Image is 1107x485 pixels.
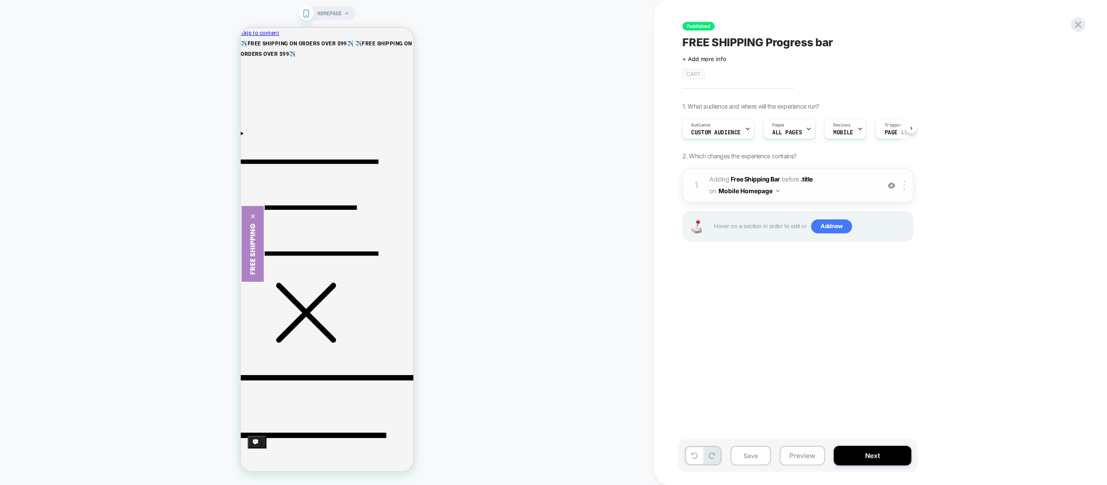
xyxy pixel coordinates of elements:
img: crossed eye [888,182,895,189]
button: Mobile Homepage [719,184,780,197]
img: Joystick [688,220,705,233]
span: Page Load [884,130,914,136]
strong: FREE SHIPPING ON ORDERS OVER $99 [7,13,106,19]
span: Custom Audience [691,130,741,136]
span: MOBILE [833,130,853,136]
span: FREE SHIPPING Progress bar [682,36,833,49]
button: Next [834,446,911,465]
inbox-online-store-chat: Shopify online store chat [7,408,26,436]
span: 1. What audience and where will the experience run? [682,102,819,110]
img: down arrow [776,190,780,192]
button: Save [730,446,771,465]
span: BEFORE [781,175,799,183]
span: Add new [811,219,852,233]
span: on [709,185,716,196]
span: Trigger [884,122,901,128]
span: Published [682,22,715,31]
span: 2. Which changes the experience contains? [682,152,796,160]
span: Devices [833,122,850,128]
span: + Add more info [682,55,726,62]
button: Preview [780,446,825,465]
b: Free Shipping Bar [731,175,780,183]
span: ALL PAGES [772,130,802,136]
span: Adding [709,175,780,183]
span: HOMEPAGE [317,7,342,20]
span: CART [682,69,705,79]
span: .title [800,175,812,183]
span: Hover on a section in order to edit or [714,219,908,233]
img: close [903,181,905,190]
span: Audience [691,122,711,128]
span: Pages [772,122,784,128]
div: 1 [692,177,701,194]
